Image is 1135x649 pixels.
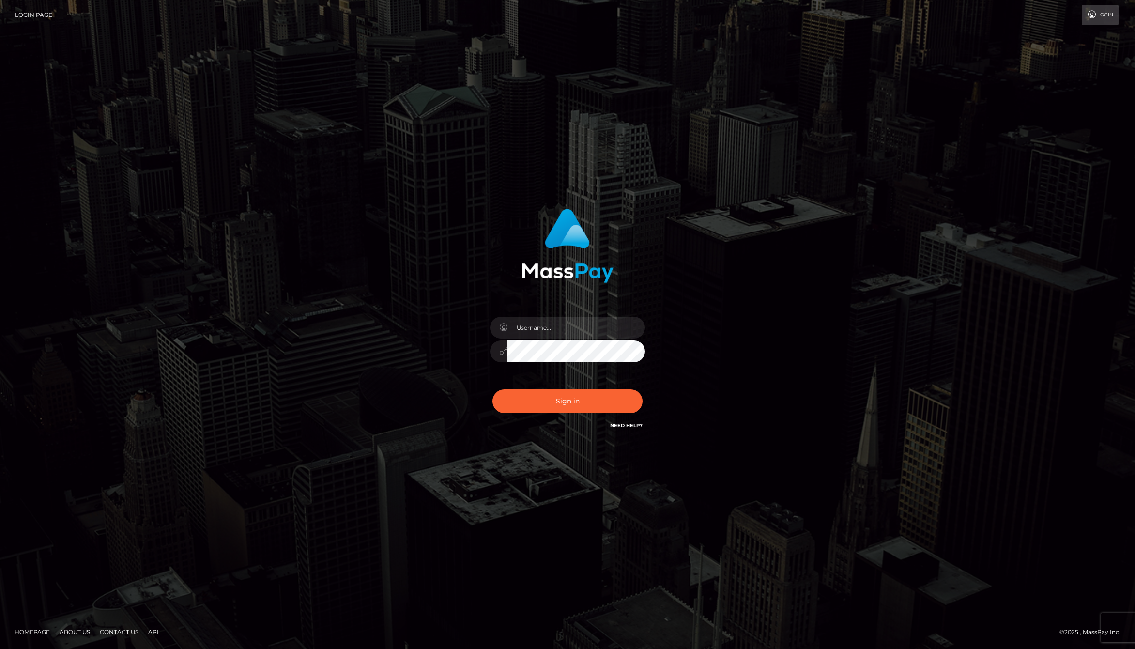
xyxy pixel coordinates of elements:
a: Login [1082,5,1119,25]
button: Sign in [492,389,643,413]
a: Homepage [11,624,54,639]
a: Need Help? [610,422,643,429]
a: About Us [56,624,94,639]
div: © 2025 , MassPay Inc. [1059,627,1128,637]
a: Contact Us [96,624,142,639]
img: MassPay Login [521,209,614,283]
a: API [144,624,163,639]
a: Login Page [15,5,52,25]
input: Username... [507,317,645,339]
